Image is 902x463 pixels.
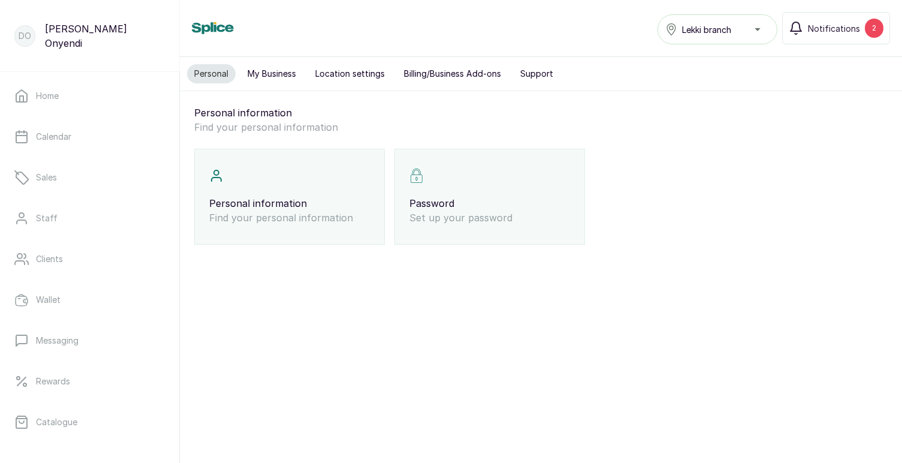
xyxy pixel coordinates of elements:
div: PasswordSet up your password [394,149,585,245]
a: Rewards [10,365,170,398]
p: Calendar [36,131,71,143]
button: Personal [187,64,236,83]
p: Staff [36,212,58,224]
button: Support [513,64,560,83]
p: Rewards [36,375,70,387]
a: Home [10,79,170,113]
div: 2 [865,19,883,38]
div: Personal informationFind your personal information [194,149,385,245]
p: Clients [36,253,63,265]
button: My Business [240,64,303,83]
a: Catalogue [10,405,170,439]
p: Catalogue [36,416,77,428]
p: Set up your password [409,211,570,225]
a: Wallet [10,283,170,317]
p: Find your personal information [194,120,888,134]
p: Wallet [36,294,61,306]
a: Calendar [10,120,170,154]
p: Find your personal information [209,211,370,225]
p: DO [19,30,31,42]
a: Clients [10,242,170,276]
span: Notifications [808,22,860,35]
a: Messaging [10,324,170,357]
p: Home [36,90,59,102]
p: [PERSON_NAME] Onyendi [45,22,165,50]
p: Sales [36,172,57,184]
p: Personal information [209,196,370,211]
p: Personal information [194,106,888,120]
a: Staff [10,202,170,235]
button: Lekki branch [657,14,777,44]
button: Location settings [308,64,392,83]
a: Sales [10,161,170,194]
span: Lekki branch [682,23,731,36]
button: Billing/Business Add-ons [397,64,508,83]
p: Messaging [36,335,79,347]
button: Notifications2 [782,12,890,44]
p: Password [409,196,570,211]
